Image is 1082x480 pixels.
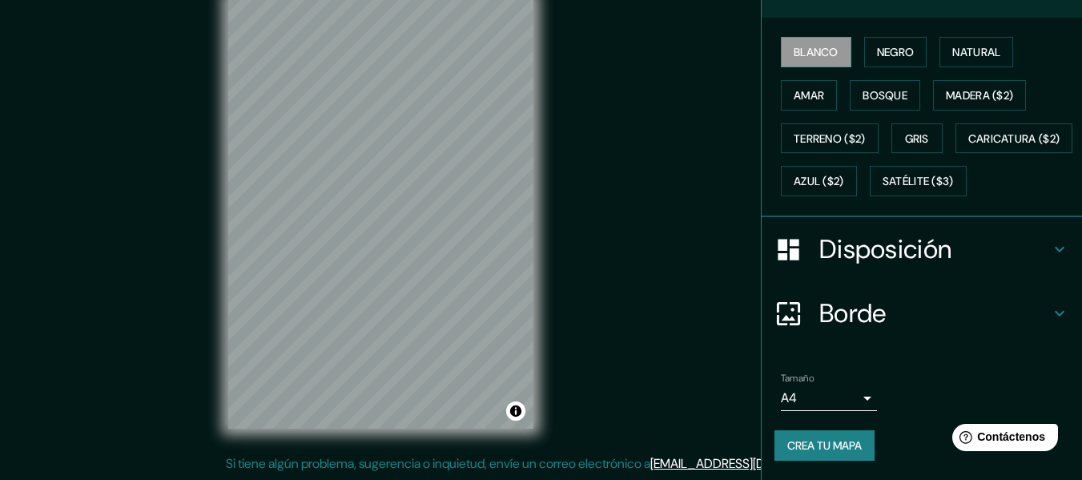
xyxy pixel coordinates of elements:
[864,37,927,67] button: Negro
[781,372,814,385] font: Tamaño
[863,88,907,103] font: Bosque
[794,88,824,103] font: Amar
[877,45,915,59] font: Negro
[787,438,862,453] font: Crea tu mapa
[781,166,857,196] button: Azul ($2)
[226,455,650,472] font: Si tiene algún problema, sugerencia o inquietud, envíe un correo electrónico a
[781,389,797,406] font: A4
[946,88,1013,103] font: Madera ($2)
[933,80,1026,111] button: Madera ($2)
[506,401,525,421] button: Activar o desactivar atribución
[939,37,1013,67] button: Natural
[952,45,1000,59] font: Natural
[781,80,837,111] button: Amar
[781,385,877,411] div: A4
[762,281,1082,345] div: Borde
[819,232,951,266] font: Disposición
[650,455,848,472] a: [EMAIL_ADDRESS][DOMAIN_NAME]
[850,80,920,111] button: Bosque
[794,131,866,146] font: Terreno ($2)
[968,131,1060,146] font: Caricatura ($2)
[794,45,839,59] font: Blanco
[781,123,879,154] button: Terreno ($2)
[762,217,1082,281] div: Disposición
[774,430,875,461] button: Crea tu mapa
[891,123,943,154] button: Gris
[939,417,1064,462] iframe: Lanzador de widgets de ayuda
[870,166,967,196] button: Satélite ($3)
[794,175,844,189] font: Azul ($2)
[819,296,887,330] font: Borde
[883,175,954,189] font: Satélite ($3)
[905,131,929,146] font: Gris
[781,37,851,67] button: Blanco
[955,123,1073,154] button: Caricatura ($2)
